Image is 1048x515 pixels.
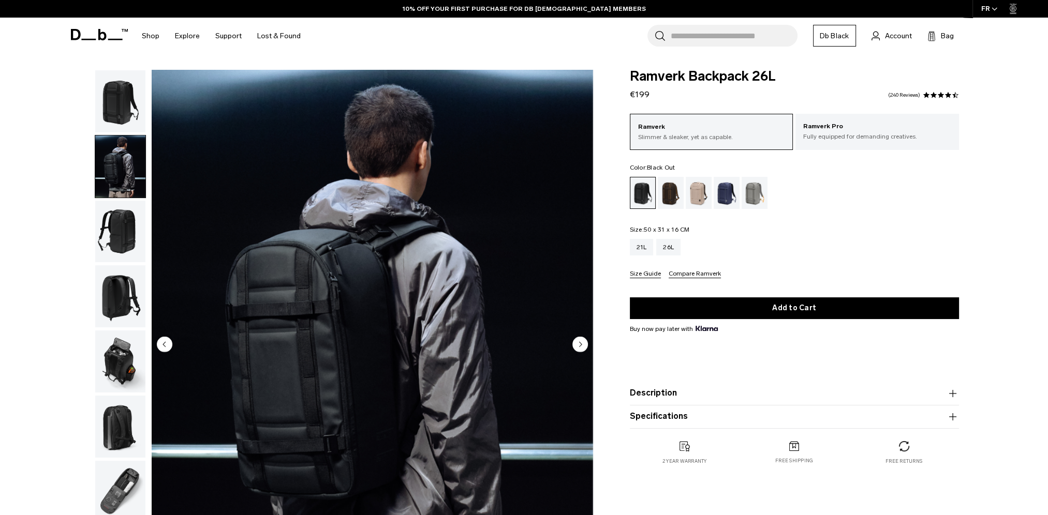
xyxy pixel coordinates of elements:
button: Ramverk Backpack 26L Black Out [95,265,146,328]
span: Ramverk Backpack 26L [630,70,959,83]
a: Ramverk Pro Fully equipped for demanding creatives. [795,114,959,149]
img: Ramverk Backpack 26L Black Out [95,135,145,198]
button: Add to Cart [630,297,959,319]
img: {"height" => 20, "alt" => "Klarna"} [696,326,718,331]
p: Fully equipped for demanding creatives. [803,132,951,141]
span: 50 x 31 x 16 CM [644,226,690,233]
a: 240 reviews [888,93,920,98]
span: €199 [630,89,650,99]
a: Shop [142,18,159,54]
a: Black Out [630,177,656,209]
button: Specifications [630,411,959,423]
a: 10% OFF YOUR FIRST PURCHASE FOR DB [DEMOGRAPHIC_DATA] MEMBERS [403,4,646,13]
a: Sand Grey [742,177,767,209]
legend: Color: [630,164,675,171]
a: Explore [175,18,200,54]
p: 2 year warranty [662,458,707,465]
p: Free returns [885,458,922,465]
button: Ramverk Backpack 26L Black Out [95,330,146,393]
a: Espresso [658,177,684,209]
img: Ramverk Backpack 26L Black Out [95,265,145,327]
a: Db Black [813,25,856,47]
button: Description [630,387,959,400]
button: Ramverk Backpack 26L Black Out [95,70,146,133]
button: Ramverk Backpack 26L Black Out [95,135,146,198]
img: Ramverk Backpack 26L Black Out [95,70,145,132]
button: Ramverk Backpack 26L Black Out [95,200,146,263]
button: Bag [927,29,954,42]
img: Ramverk Backpack 26L Black Out [95,396,145,458]
button: Next slide [572,336,588,354]
p: Free shipping [775,457,813,464]
legend: Size: [630,226,690,233]
p: Ramverk [638,122,785,132]
nav: Main Navigation [134,18,308,54]
a: 26L [656,239,681,255]
p: Ramverk Pro [803,122,951,132]
button: Size Guide [630,270,661,278]
button: Previous slide [157,336,172,354]
a: Lost & Found [257,18,301,54]
span: Bag [941,31,954,41]
img: Ramverk Backpack 26L Black Out [95,330,145,392]
p: Slimmer & sleaker, yet as capable. [638,132,785,142]
span: Account [885,31,912,41]
a: Fogbow Beige [686,177,712,209]
a: Blue Hour [714,177,740,209]
span: Black Out [647,164,675,171]
img: Ramverk Backpack 26L Black Out [95,201,145,263]
button: Compare Ramverk [669,270,721,278]
span: Buy now pay later with [630,324,718,334]
button: Ramverk Backpack 26L Black Out [95,395,146,458]
a: Support [215,18,242,54]
a: 21L [630,239,654,255]
a: Account [872,29,912,42]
